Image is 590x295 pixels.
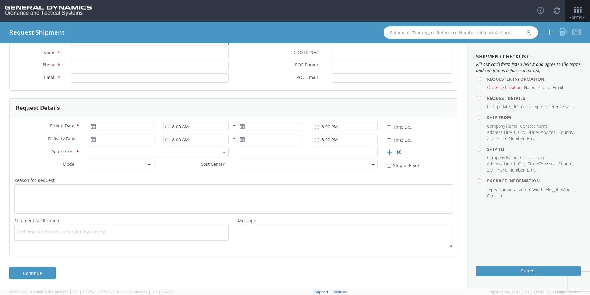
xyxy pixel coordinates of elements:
input: Ship in Place [387,164,391,168]
input: Time Definite [387,125,391,129]
li: Pickup Date [487,104,511,110]
span: Delivery Date [48,136,76,143]
h4: Request Shipment [9,29,64,36]
h4: Package Information [487,178,581,183]
li: Ordering Location [487,84,522,91]
a: Support [315,289,328,294]
li: Company Name [487,123,518,129]
li: Email [553,84,563,91]
span: Email [44,74,56,80]
span: Shipment Notification [14,218,59,224]
input: Time Definite [387,138,391,142]
li: Reference type [513,104,543,110]
span: POC Phone [295,62,318,69]
li: Company Name [487,155,518,161]
span: Server: 2025.18.0-bb0e0c2bd68 [7,289,95,294]
h3: Request Details [16,105,60,111]
li: City [518,161,526,167]
li: City [518,129,526,135]
input: Shipment, Tracking or Reference Number (at least 4 chars) [384,26,538,39]
span: Message [238,218,256,224]
li: Type [487,186,497,193]
li: Country [558,129,574,135]
h4: Requester Information [487,77,581,81]
span: Client: 2025.18.0-71d3358 [96,289,174,294]
a: Feedback [332,289,347,294]
button: Submit [476,266,581,276]
li: Phone Number [495,167,526,173]
h4: Request Details [487,96,581,100]
span: ▼ [582,15,586,20]
label: Ship in Place [387,161,421,169]
span: Phone [43,62,56,68]
li: Reference value [544,104,575,110]
span: Copyright © [DATE]-[DATE] Agistix Inc., All Rights Reserved [489,289,583,294]
span: Name [43,49,56,55]
li: Width [532,186,544,193]
span: Reason for Request [14,177,55,183]
span: Pickup Date [50,123,74,129]
li: Number [498,186,515,193]
label: Time Definite [387,136,415,143]
a: Continue [9,267,56,279]
li: Email [527,167,537,173]
li: Email [527,135,537,142]
li: Name [524,84,536,91]
h4: Ship To [487,147,581,152]
label: Time Definite [387,123,415,130]
li: Address Line 1 [487,129,517,135]
li: State/Province [528,161,557,167]
span: Mode [63,161,74,167]
img: gd-ots-0c3321f2eb4c994f95cb.png [5,6,92,16]
span: Forms [569,14,586,20]
span: Cost Center [201,161,225,168]
li: Content [487,193,503,199]
span: Fill out each form listed below and agree to the terms and conditions before submitting [476,61,581,74]
li: Length [517,186,531,193]
span: master, [DATE] 09:46:25 [136,289,174,294]
span: POC Email [297,74,318,81]
span: Add email addresses separated by comma [17,229,226,235]
li: Height [546,186,559,193]
li: Zip [487,135,494,142]
h3: Shipment Checklist [476,54,581,60]
li: Address Line 1 [487,161,517,167]
li: Phone [538,84,551,91]
li: State/Province [528,129,557,135]
li: Zip [487,167,494,173]
h4: Ship From [487,115,581,120]
li: Weight [561,186,575,193]
li: Phone Number [495,135,526,142]
span: GDOTS POC [293,49,318,57]
span: master, [DATE] 09:52:52 [57,289,95,294]
li: Country [558,161,574,167]
li: Contact Name [520,155,549,161]
span: References [51,149,74,155]
li: Contact Name [520,123,549,129]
